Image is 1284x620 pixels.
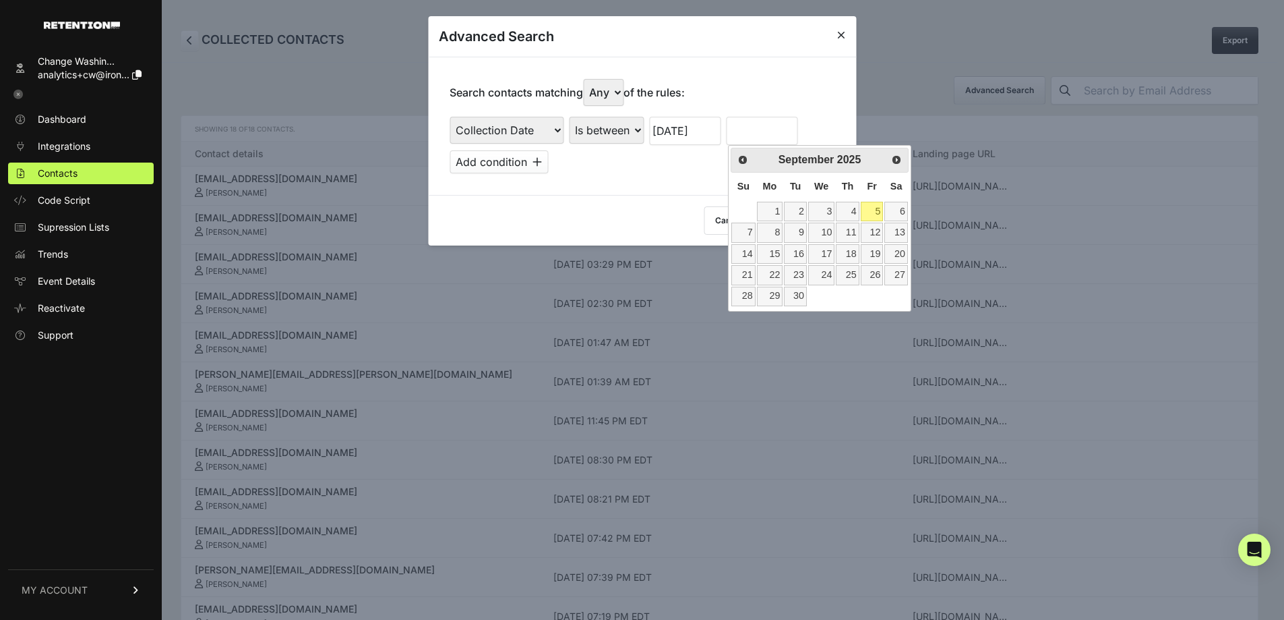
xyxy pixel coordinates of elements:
[887,150,907,169] a: Next
[836,223,859,242] a: 11
[704,206,754,235] button: Cancel
[808,244,834,264] a: 17
[836,244,859,264] a: 18
[842,181,854,192] span: Thursday
[38,302,85,315] span: Reactivate
[861,223,884,242] a: 12
[763,181,777,192] span: Monday
[808,202,834,221] a: 3
[861,244,884,264] a: 19
[733,150,752,169] a: Prev
[38,167,78,180] span: Contacts
[38,69,129,80] span: analytics+cw@iron...
[837,154,861,165] span: 2025
[8,51,154,86] a: Change Washin... analytics+cw@iron...
[836,202,859,221] a: 4
[778,154,834,165] span: September
[38,221,109,234] span: Supression Lists
[1238,534,1271,566] div: Open Intercom Messenger
[884,202,907,221] a: 6
[439,27,554,46] h3: Advanced Search
[38,248,68,261] span: Trends
[884,265,907,285] a: 27
[8,298,154,319] a: Reactivate
[8,244,154,265] a: Trends
[757,223,783,242] a: 8
[8,569,154,611] a: MY ACCOUNT
[867,181,876,192] span: Friday
[8,163,154,184] a: Contacts
[757,265,783,285] a: 22
[784,287,807,306] a: 30
[814,181,828,192] span: Wednesday
[790,181,801,192] span: Tuesday
[8,217,154,238] a: Supression Lists
[836,265,859,285] a: 25
[731,287,755,306] a: 28
[891,154,902,165] span: Next
[38,275,95,288] span: Event Details
[737,181,750,192] span: Sunday
[861,202,884,221] a: 5
[884,244,907,264] a: 20
[731,223,755,242] a: 7
[757,287,783,306] a: 29
[737,154,748,165] span: Prev
[784,223,807,242] a: 9
[8,136,154,157] a: Integrations
[784,244,807,264] a: 16
[450,150,548,173] button: Add condition
[38,140,90,153] span: Integrations
[450,79,685,106] p: Search contacts matching of the rules:
[808,223,834,242] a: 10
[808,265,834,285] a: 24
[784,265,807,285] a: 23
[22,584,88,597] span: MY ACCOUNT
[8,325,154,346] a: Support
[757,202,783,221] a: 1
[44,22,120,29] img: Retention.com
[8,190,154,211] a: Code Script
[731,244,755,264] a: 14
[861,265,884,285] a: 26
[38,55,142,68] div: Change Washin...
[8,271,154,292] a: Event Details
[884,223,907,242] a: 13
[890,181,903,192] span: Saturday
[784,202,807,221] a: 2
[8,109,154,130] a: Dashboard
[38,329,73,342] span: Support
[38,113,86,126] span: Dashboard
[731,265,755,285] a: 21
[757,244,783,264] a: 15
[38,194,90,207] span: Code Script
